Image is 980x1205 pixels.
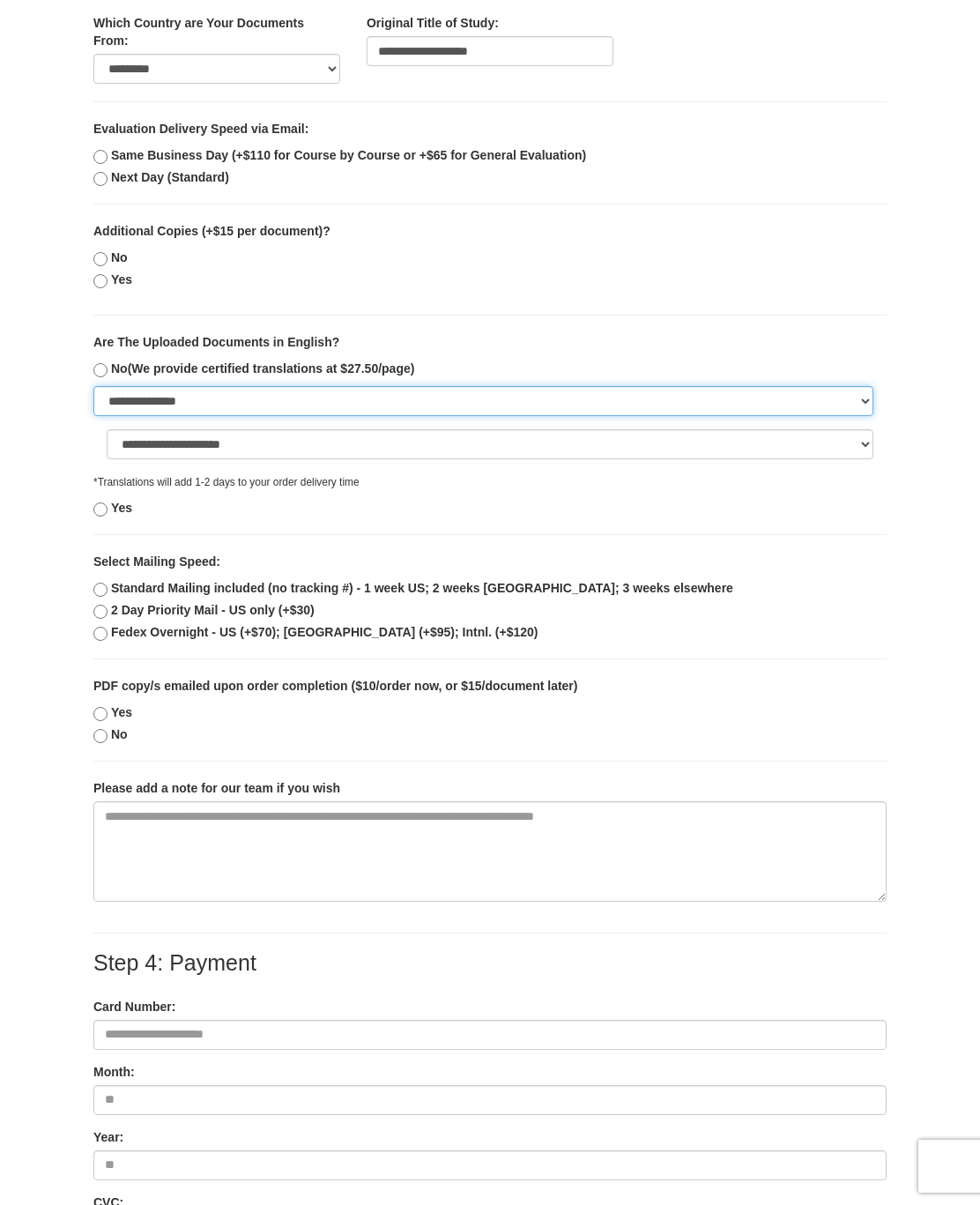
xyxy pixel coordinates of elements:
[93,951,256,976] label: Step 4: Payment
[93,679,577,693] b: PDF copy/s emailed upon order completion ($10/order now, or $15/document later)
[93,779,340,797] label: Please add a note for our team if you wish
[367,14,499,32] label: Original Title of Study:
[93,627,108,641] input: Fedex Overnight - US (+$70); [GEOGRAPHIC_DATA] (+$95); Intnl. (+$120)
[93,502,108,517] input: Yes
[111,170,229,184] b: Next Day (Standard)
[93,224,330,238] b: Additional Copies (+$15 per document)?
[111,727,128,741] b: No
[111,501,132,515] b: Yes
[635,576,980,1205] iframe: LiveChat chat widget
[93,252,108,266] input: No
[93,172,108,186] input: Next Day (Standard)
[111,148,586,162] b: Same Business Day (+$110 for Course by Course or +$65 for General Evaluation)
[111,581,733,595] b: Standard Mailing included (no tracking #) - 1 week US; 2 weeks [GEOGRAPHIC_DATA]; 3 weeks elsewhere
[93,476,360,488] small: *Translations will add 1-2 days to your order delivery time
[128,361,415,376] span: (We provide certified translations at $27.50/page)
[111,705,132,719] b: Yes
[93,150,108,164] input: Same Business Day (+$110 for Course by Course or +$65 for General Evaluation)
[111,603,315,617] b: 2 Day Priority Mail - US only (+$30)
[93,122,308,136] b: Evaluation Delivery Speed via Email:
[93,998,175,1015] label: Card Number:
[93,14,340,49] label: Which Country are Your Documents From:
[93,605,108,619] input: 2 Day Priority Mail - US only (+$30)
[93,729,108,743] input: No
[93,1063,135,1081] label: Month:
[93,274,108,288] input: Yes
[111,250,128,264] b: No
[93,335,339,349] b: Are The Uploaded Documents in English?
[93,554,220,569] b: Select Mailing Speed:
[93,1128,123,1146] label: Year:
[93,583,108,597] input: Standard Mailing included (no tracking #) - 1 week US; 2 weeks [GEOGRAPHIC_DATA]; 3 weeks elsewhere
[111,361,414,376] b: No
[93,707,108,721] input: Yes
[111,625,538,639] b: Fedex Overnight - US (+$70); [GEOGRAPHIC_DATA] (+$95); Intnl. (+$120)
[111,272,132,286] b: Yes
[93,363,108,377] input: No(We provide certified translations at $27.50/page)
